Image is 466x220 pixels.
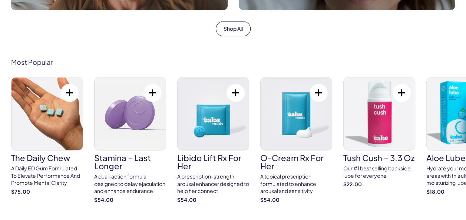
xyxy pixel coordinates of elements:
strong: $75.00 [11,188,83,196]
h3: Tush Cush – 3.3 oz [343,154,415,162]
img: Libido Lift Rx For Her [178,77,249,150]
strong: $22.00 [343,181,415,188]
a: Shop All [216,21,251,37]
a: O-Cream Rx for Her O-Cream Rx for Her A topical prescription formulated to enhance arousal and se... [260,77,332,203]
h3: Stamina – Last Longer [94,154,166,170]
a: Libido Lift Rx For Her Libido Lift Rx For Her A prescription-strength arousal enhancer designed t... [177,77,249,203]
strong: $54.00 [260,196,332,204]
img: Tush Cush – 3.3 oz [344,77,415,150]
h3: Libido Lift Rx For Her [177,154,249,170]
strong: $54.00 [94,196,166,204]
div: Our #1 best selling backside lube for everyone [343,165,415,179]
div: A prescription-strength arousal enhancer designed to help her connect [177,173,249,195]
div: A Daily ED Gum Formulated To Elevate Performance And Promote Mental Clarity [11,165,83,187]
img: The Daily Chew [11,77,83,150]
a: The Daily Chew The Daily Chew A Daily ED Gum Formulated To Elevate Performance And Promote Mental... [11,77,83,195]
a: Stamina – Last Longer Stamina – Last Longer A dual-action formula designed to delay ejaculation a... [94,77,166,203]
h3: O-Cream Rx for Her [260,154,332,170]
div: A dual-action formula designed to delay ejaculation and enhance endurance [94,173,166,195]
img: Stamina – Last Longer [95,77,166,150]
strong: $54.00 [177,196,249,204]
h3: The Daily Chew [11,154,83,162]
img: O-Cream Rx for Her [261,77,332,150]
div: A topical prescription formulated to enhance arousal and sensitivity [260,173,332,195]
a: Tush Cush – 3.3 oz Tush Cush – 3.3 oz Our #1 best selling backside lube for everyone $22.00 [343,77,415,188]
